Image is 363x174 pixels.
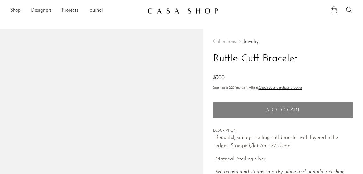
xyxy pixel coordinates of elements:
button: Add to cart [213,102,353,118]
a: Shop [10,7,21,15]
a: Check your purchasing power - Learn more about Affirm Financing (opens in modal) [259,86,302,90]
a: Journal [88,7,103,15]
nav: Desktop navigation [10,5,142,16]
a: Projects [62,7,78,15]
a: Jewelry [244,39,259,44]
h1: Ruffle Cuff Bracelet [213,51,353,67]
p: Material: Sterling silver. [216,155,353,164]
span: $300 [213,75,225,80]
span: Collections [213,39,236,44]
em: Bat Ami 925 Israel. [251,143,292,148]
span: DESCRIPTION [213,128,353,134]
ul: NEW HEADER MENU [10,5,142,16]
span: $28 [229,86,235,90]
nav: Breadcrumbs [213,39,353,44]
p: Starting at /mo with Affirm. [213,85,353,91]
span: Add to cart [266,107,300,113]
a: Designers [31,7,52,15]
p: Beautiful, vintage sterling cuff bracelet with layered ruffle edges. Stamped, [216,134,353,150]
